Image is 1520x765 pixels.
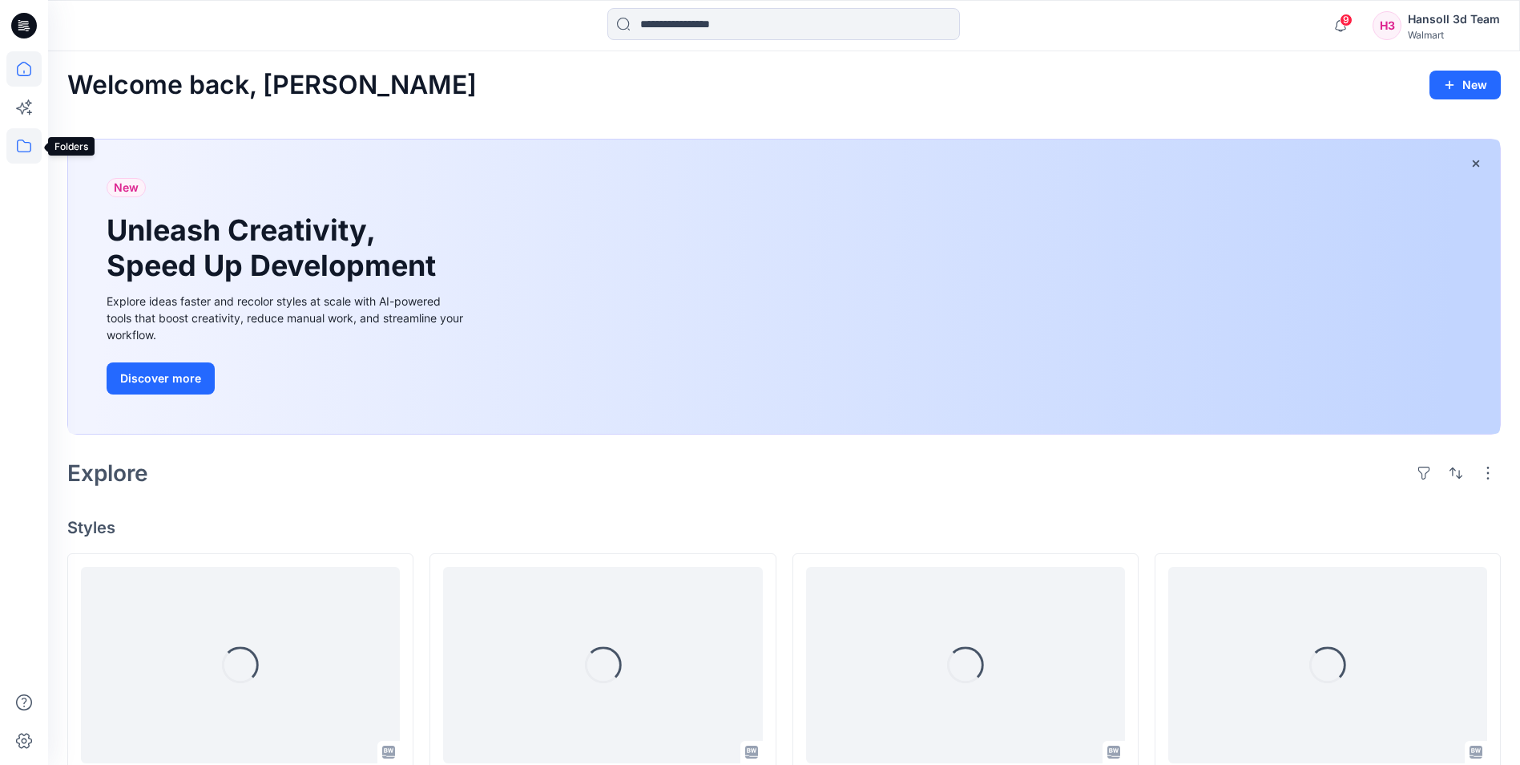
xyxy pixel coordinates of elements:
span: 9 [1340,14,1353,26]
button: Discover more [107,362,215,395]
div: Explore ideas faster and recolor styles at scale with AI-powered tools that boost creativity, red... [107,293,467,343]
a: Discover more [107,362,467,395]
h2: Explore [67,460,148,486]
h1: Unleash Creativity, Speed Up Development [107,213,443,282]
div: H3 [1373,11,1401,40]
div: Walmart [1408,29,1500,41]
span: New [114,178,139,197]
h4: Styles [67,518,1501,537]
h2: Welcome back, [PERSON_NAME] [67,71,477,100]
div: Hansoll 3d Team [1408,10,1500,29]
button: New [1429,71,1501,99]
